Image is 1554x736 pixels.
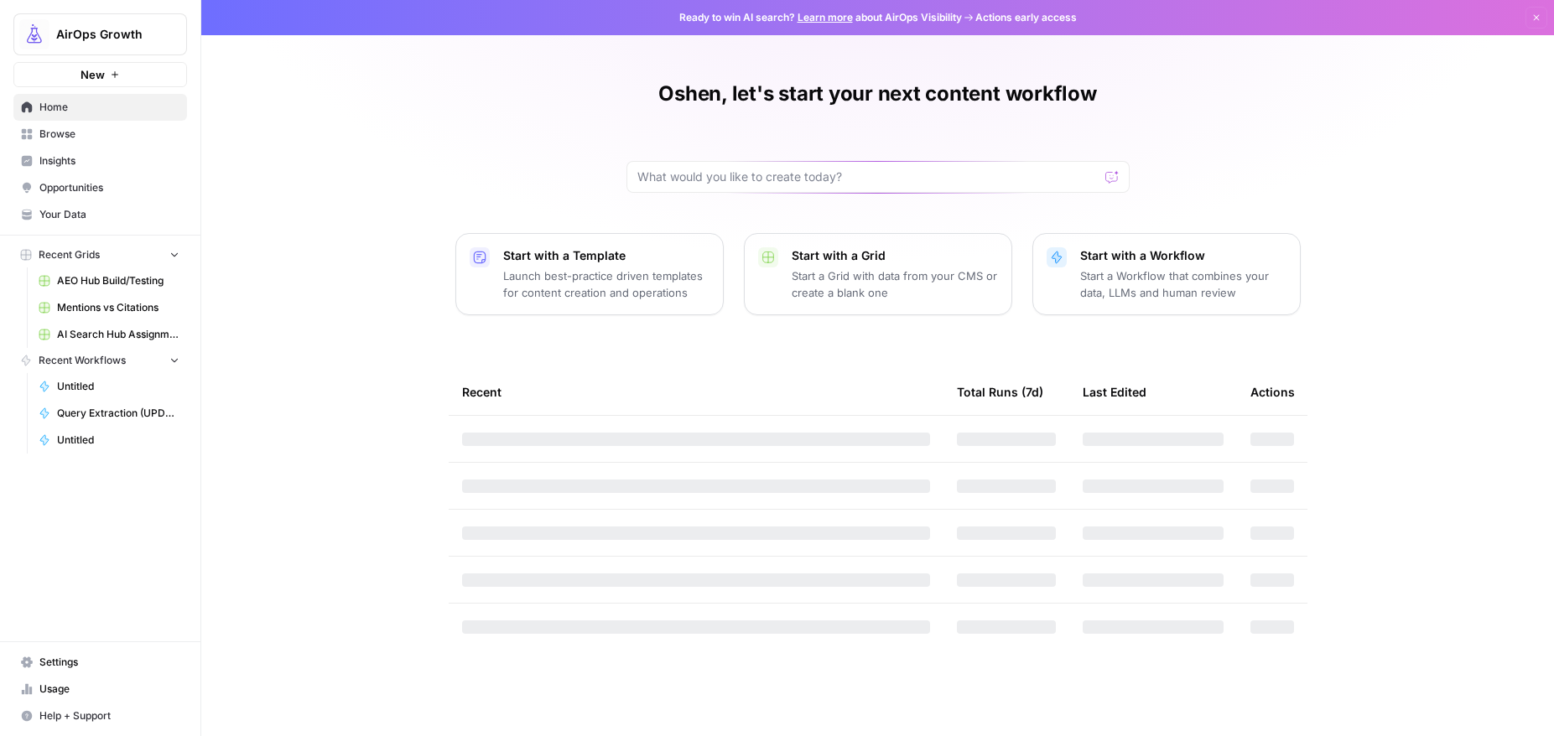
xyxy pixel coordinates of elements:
p: Launch best-practice driven templates for content creation and operations [503,267,709,301]
span: Home [39,100,179,115]
p: Start a Grid with data from your CMS or create a blank one [792,267,998,301]
h1: Oshen, let's start your next content workflow [658,80,1096,107]
a: Usage [13,676,187,702]
span: Usage [39,682,179,697]
span: Ready to win AI search? about AirOps Visibility [679,10,962,25]
a: Browse [13,121,187,148]
a: Insights [13,148,187,174]
span: AEO Hub Build/Testing [57,273,179,288]
span: Query Extraction (UPDATES EXISTING RECORD - Do not alter) [57,406,179,421]
span: Opportunities [39,180,179,195]
span: Recent Grids [39,247,100,262]
p: Start with a Workflow [1080,247,1286,264]
button: Recent Grids [13,242,187,267]
div: Actions [1250,369,1295,415]
button: New [13,62,187,87]
span: Recent Workflows [39,353,126,368]
input: What would you like to create today? [637,168,1099,185]
a: Query Extraction (UPDATES EXISTING RECORD - Do not alter) [31,400,187,427]
button: Workspace: AirOps Growth [13,13,187,55]
a: Untitled [31,373,187,400]
p: Start a Workflow that combines your data, LLMs and human review [1080,267,1286,301]
a: Home [13,94,187,121]
button: Start with a GridStart a Grid with data from your CMS or create a blank one [744,233,1012,315]
p: Start with a Template [503,247,709,264]
a: Your Data [13,201,187,228]
button: Recent Workflows [13,348,187,373]
a: AEO Hub Build/Testing [31,267,187,294]
span: AI Search Hub Assignments [57,327,179,342]
span: Insights [39,153,179,168]
a: AI Search Hub Assignments [31,321,187,348]
span: New [81,66,105,83]
span: Untitled [57,379,179,394]
span: Settings [39,655,179,670]
button: Help + Support [13,702,187,729]
a: Settings [13,649,187,676]
span: Your Data [39,207,179,222]
span: Browse [39,127,179,142]
button: Start with a WorkflowStart a Workflow that combines your data, LLMs and human review [1032,233,1301,315]
a: Opportunities [13,174,187,201]
a: Untitled [31,427,187,454]
span: AirOps Growth [56,26,158,43]
a: Mentions vs Citations [31,294,187,321]
div: Total Runs (7d) [957,369,1043,415]
img: AirOps Growth Logo [19,19,49,49]
p: Start with a Grid [792,247,998,264]
div: Recent [462,369,930,415]
div: Last Edited [1083,369,1146,415]
a: Learn more [798,11,853,23]
span: Help + Support [39,708,179,723]
span: Mentions vs Citations [57,300,179,315]
button: Start with a TemplateLaunch best-practice driven templates for content creation and operations [455,233,724,315]
span: Actions early access [975,10,1077,25]
span: Untitled [57,433,179,448]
